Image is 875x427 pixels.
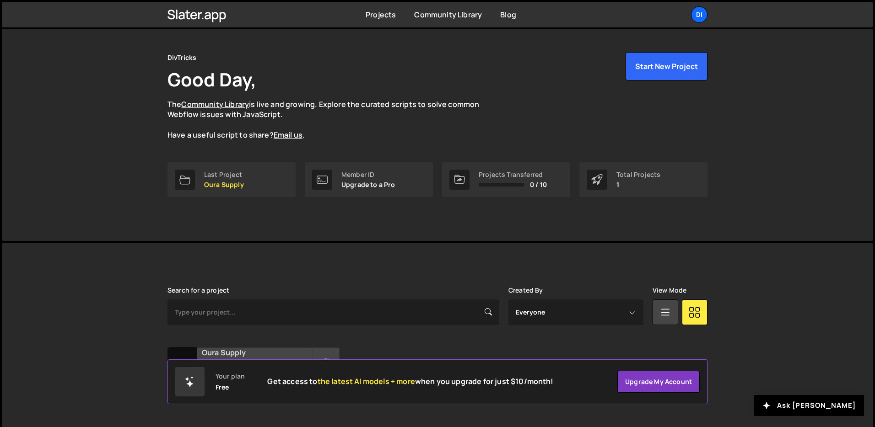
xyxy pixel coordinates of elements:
[216,384,229,391] div: Free
[653,287,686,294] label: View Mode
[168,347,197,376] div: Ou
[267,377,553,386] h2: Get access to when you upgrade for just $10/month!
[167,162,296,197] a: Last Project Oura Supply
[366,10,396,20] a: Projects
[691,6,708,23] a: Di
[341,181,395,188] p: Upgrade to a Pro
[754,395,864,416] button: Ask [PERSON_NAME]
[167,287,229,294] label: Search for a project
[617,371,700,393] a: Upgrade my account
[202,347,312,358] h2: Oura Supply
[530,181,547,188] span: 0 / 10
[508,287,543,294] label: Created By
[479,171,547,178] div: Projects Transferred
[500,10,516,20] a: Blog
[318,376,415,386] span: the latest AI models + more
[341,171,395,178] div: Member ID
[626,52,708,80] button: Start New Project
[167,67,256,92] h1: Good Day,
[216,373,245,380] div: Your plan
[167,52,196,63] div: DivTricks
[181,99,249,109] a: Community Library
[167,99,497,140] p: The is live and growing. Explore the curated scripts to solve common Webflow issues with JavaScri...
[414,10,482,20] a: Community Library
[204,181,244,188] p: Oura Supply
[167,299,499,325] input: Type your project...
[167,347,340,404] a: Ou Oura Supply Created by [EMAIL_ADDRESS][DOMAIN_NAME] 89 pages, last updated by [DATE]
[616,181,660,188] p: 1
[274,130,302,140] a: Email us
[204,171,244,178] div: Last Project
[616,171,660,178] div: Total Projects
